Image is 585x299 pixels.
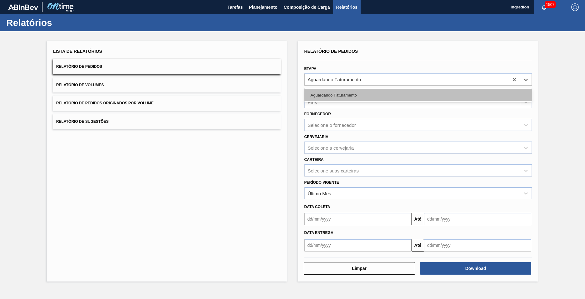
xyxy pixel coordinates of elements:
[56,83,104,87] span: Relatório de Volumes
[304,231,333,235] span: Data entrega
[308,168,359,173] div: Selecione suas carteiras
[304,67,317,71] label: Etapa
[304,157,324,162] label: Carteira
[424,239,531,252] input: dd/mm/yyyy
[571,3,579,11] img: Logout
[308,122,356,128] div: Selecione o fornecedor
[304,49,358,54] span: Relatório de Pedidos
[53,96,281,111] button: Relatório de Pedidos Originados por Volume
[545,1,556,8] span: 1507
[53,49,102,54] span: Lista de Relatórios
[304,213,412,225] input: dd/mm/yyyy
[227,3,243,11] span: Tarefas
[249,3,277,11] span: Planejamento
[304,180,339,185] label: Período Vigente
[412,213,424,225] button: Até
[53,59,281,74] button: Relatório de Pedidos
[424,213,531,225] input: dd/mm/yyyy
[56,101,154,105] span: Relatório de Pedidos Originados por Volume
[53,77,281,93] button: Relatório de Volumes
[304,89,532,101] div: Aguardando Faturamento
[304,112,331,116] label: Fornecedor
[304,135,328,139] label: Cervejaria
[304,205,330,209] span: Data coleta
[56,64,102,69] span: Relatório de Pedidos
[412,239,424,252] button: Até
[304,262,415,275] button: Limpar
[284,3,330,11] span: Composição de Carga
[534,3,554,12] button: Notificações
[304,239,412,252] input: dd/mm/yyyy
[336,3,357,11] span: Relatórios
[6,19,117,26] h1: Relatórios
[308,191,331,196] div: Último Mês
[420,262,531,275] button: Download
[308,100,317,105] div: País
[8,4,38,10] img: TNhmsLtSVTkK8tSr43FrP2fwEKptu5GPRR3wAAAABJRU5ErkJggg==
[56,119,109,124] span: Relatório de Sugestões
[308,145,354,150] div: Selecione a cervejaria
[53,114,281,129] button: Relatório de Sugestões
